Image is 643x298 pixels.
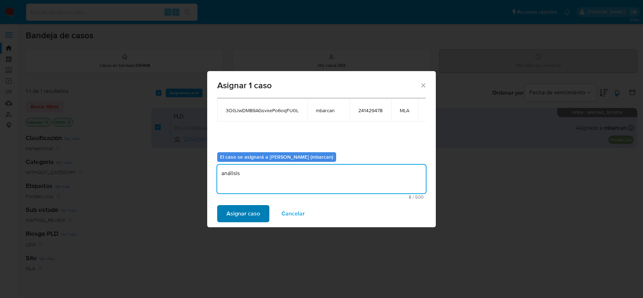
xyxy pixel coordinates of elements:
button: Asignar caso [217,205,269,222]
b: El caso se asignará a [PERSON_NAME] (mbarcan) [220,153,333,160]
div: assign-modal [207,71,436,227]
span: Máximo 500 caracteres [219,195,424,199]
span: mbarcan [316,107,341,114]
span: Asignar 1 caso [217,81,420,90]
button: Cerrar ventana [420,82,426,88]
span: 3OGJwDM89AGsvxePo6oqFU0L [226,107,299,114]
button: Cancelar [272,205,314,222]
span: 241429478 [358,107,383,114]
span: Asignar caso [226,206,260,222]
textarea: análisis [217,165,426,193]
span: MLA [400,107,409,114]
span: Cancelar [281,206,305,222]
